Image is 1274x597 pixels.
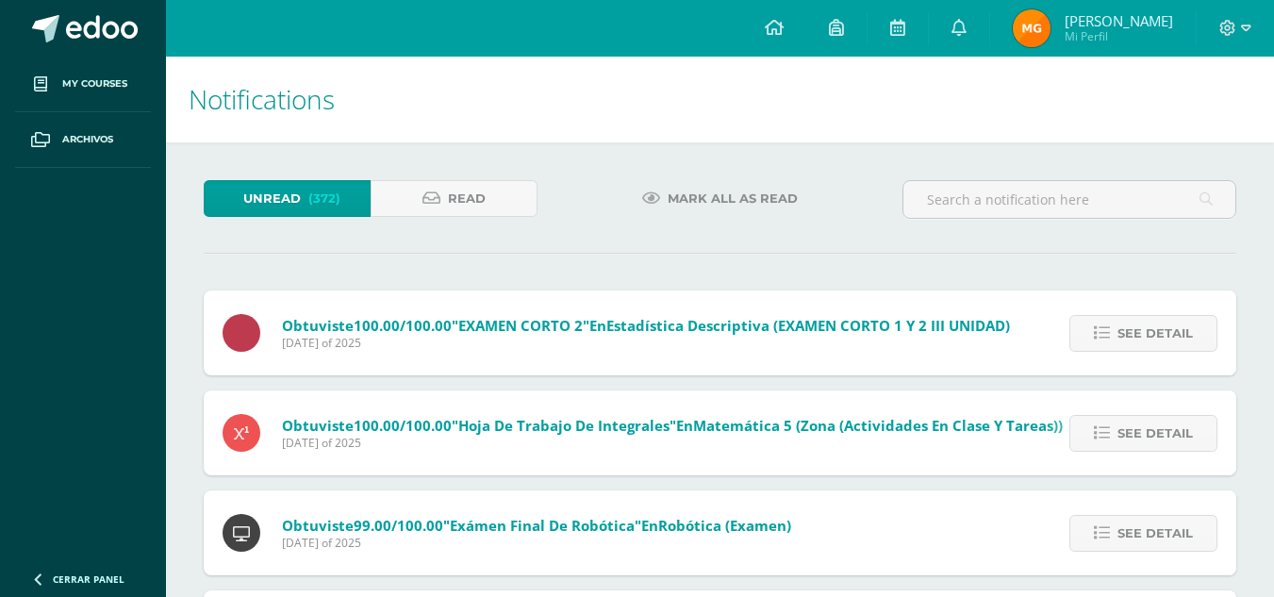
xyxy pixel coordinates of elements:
a: Unread(372) [204,180,371,217]
span: See detail [1117,516,1193,551]
a: Mark all as read [619,180,821,217]
a: Archivos [15,112,151,168]
span: "Hoja de trabajo de integrales" [452,416,676,435]
a: Read [371,180,538,217]
span: Unread [243,181,301,216]
span: 100.00/100.00 [354,316,452,335]
span: Archivos [62,132,113,147]
span: Cerrar panel [53,572,124,586]
span: Robótica (Examen) [658,516,791,535]
span: 100.00/100.00 [354,416,452,435]
span: (372) [308,181,340,216]
span: Mark all as read [668,181,798,216]
span: 99.00/100.00 [354,516,443,535]
input: Search a notification here [903,181,1235,218]
span: "EXAMEN CORTO 2" [452,316,589,335]
span: Read [448,181,486,216]
a: My courses [15,57,151,112]
img: 7d8bbebab8c495879367f4d48411af39.png [1013,9,1051,47]
span: Obtuviste en [282,316,1010,335]
span: [DATE] of 2025 [282,535,791,551]
span: "Exámen final de Robótica" [443,516,641,535]
span: My courses [62,76,127,91]
span: See detail [1117,316,1193,351]
span: [PERSON_NAME] [1065,11,1173,30]
span: See detail [1117,416,1193,451]
span: [DATE] of 2025 [282,335,1010,351]
span: Obtuviste en [282,416,1063,435]
span: Obtuviste en [282,516,791,535]
span: Notifications [189,81,335,117]
span: Matemática 5 (Zona (Actividades en clase y tareas)) [693,416,1063,435]
span: [DATE] of 2025 [282,435,1063,451]
span: Estadística Descriptiva (EXAMEN CORTO 1 Y 2 III UNIDAD) [606,316,1010,335]
span: Mi Perfil [1065,28,1173,44]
